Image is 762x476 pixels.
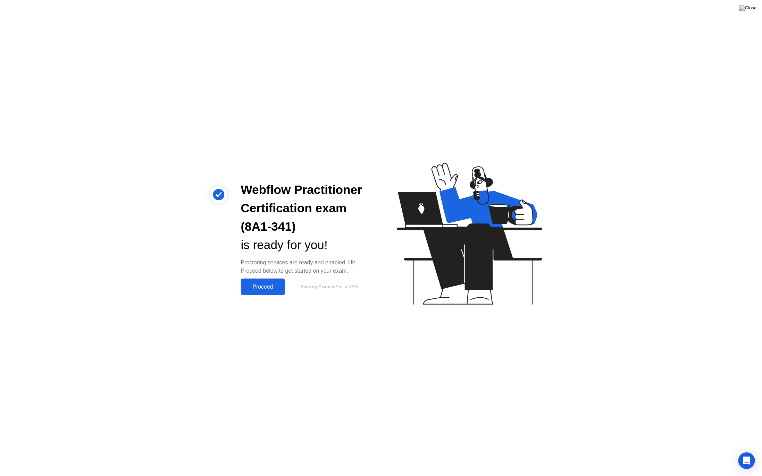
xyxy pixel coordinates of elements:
button: Starting Exam in9m and 58s [288,280,370,294]
span: 9m and 58s [336,284,359,289]
button: Proceed [241,279,285,295]
div: Proctoring services are ready and enabled. Hit Proceed below to get started on your exam. [241,258,370,275]
img: Close [739,5,757,11]
div: is ready for you! [241,236,370,254]
div: Proceed [243,284,283,290]
div: Webflow Practitioner Certification exam (8A1-341) [241,181,370,236]
div: Open Intercom Messenger [738,452,755,469]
